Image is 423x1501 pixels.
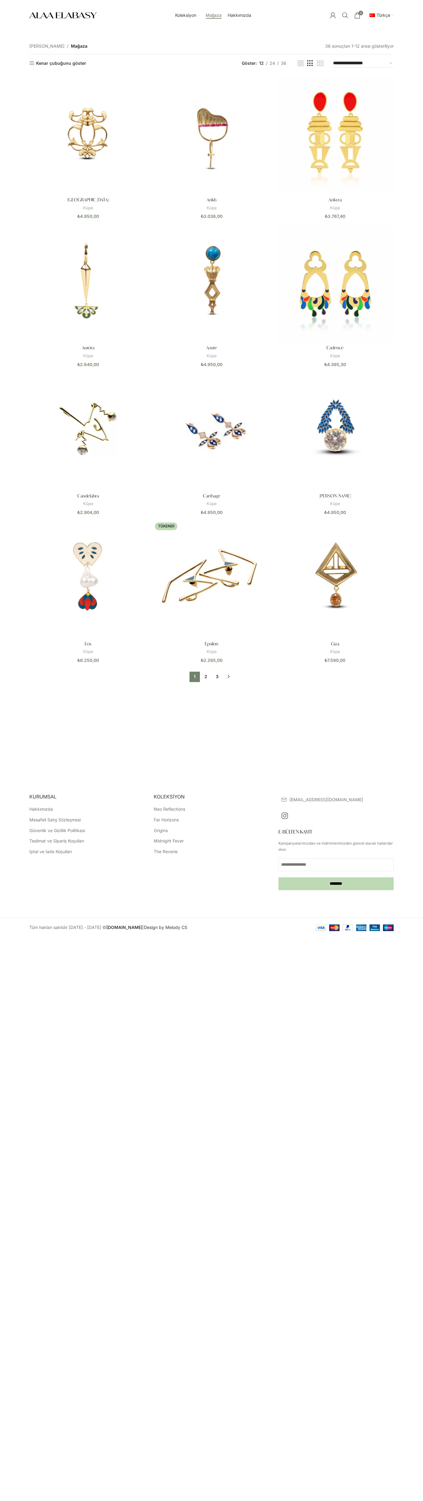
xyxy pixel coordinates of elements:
a: [PERSON_NAME] [319,493,351,499]
span: ₺ [201,510,204,515]
a: Candelabra [29,372,147,490]
a: 36 [279,60,289,67]
a: Alexandria [29,77,147,194]
a: [PERSON_NAME] [29,43,64,50]
a: Küpe [83,501,93,507]
a: Origins [154,828,168,834]
a: Eos [29,520,147,638]
a: Liste öğesi bağlantısı [281,796,394,803]
span: ₺ [77,362,80,367]
span: ₺ [201,658,204,663]
a: [GEOGRAPHIC_DATA] [67,197,109,203]
a: [DOMAIN_NAME] [106,925,142,930]
a: Aurora [29,225,147,342]
div: İkincil navigasyon [365,9,397,21]
a: → [223,672,234,682]
a: Küpe [207,649,217,655]
bdi: 2.265,00 [201,658,223,663]
bdi: 3.767,40 [325,214,345,219]
a: Izgara görünümü 4 [317,60,323,67]
span: Hakkımızda [228,13,251,18]
bdi: 4.950,00 [324,510,346,515]
span: Mağaza [71,43,87,50]
span: ₺ [77,510,80,515]
a: Kenar çubuğunu göster [29,61,86,66]
a: Sayfa 3 [212,672,223,682]
a: Far Horizons [154,817,179,823]
a: Teslimat ve Sipariş Koşulları [29,838,85,844]
span: Tükendi [155,523,177,530]
a: Neo Reflections [154,806,186,812]
a: Cadence [326,345,344,350]
span: ₺ [325,214,328,219]
span: ₺ [201,362,204,367]
a: Mesafeli Satış Sözleşmesi [29,817,81,823]
a: Aurora [82,345,94,350]
bdi: 4.950,00 [201,510,223,515]
a: Izgara görünümü 2 [298,60,303,67]
nav: Ürün Sayfalandırma [29,672,394,682]
bdi: 7.590,00 [325,658,345,663]
h5: KURUMSAL [29,793,145,800]
bdi: 2.904,00 [77,510,99,515]
bdi: 2.640,00 [77,362,99,367]
a: The Reverie [154,849,178,855]
a: Küpe [330,649,340,655]
a: Cadence [276,225,394,342]
a: Küpe [207,205,217,211]
span: Koleksiyon [175,13,196,18]
a: Koleksiyon [175,9,200,21]
a: Site logo [29,12,97,17]
a: Küpe [330,353,340,359]
span: ₺ [324,362,327,367]
a: Küpe [330,501,340,507]
bdi: 4.950,00 [77,214,99,219]
span: ₺ [201,214,204,219]
a: Daphne [276,372,394,490]
span: ₺ [325,658,327,663]
a: Design by Melody CS [144,925,187,930]
h5: KOLEKSİYON [154,793,269,800]
div: Arama [339,9,351,21]
a: Küpe [330,205,340,211]
span: Mağaza [206,13,222,18]
span: 12 [259,61,264,66]
h3: E-BÜLTEN KAYIT [278,829,394,834]
div: Tüm hakları saklıdır [DATE] - [DATE] © | [29,924,208,931]
nav: Breadcrumb [29,43,87,50]
img: payments [316,924,394,931]
p: 36 sonuçtan 1-12 arası gösteriliyor [325,43,394,50]
a: Giza [331,641,339,647]
a: Ankyra [329,197,342,203]
a: Epsilon [205,641,218,647]
span: 24 [270,61,275,66]
a: Azure [206,345,217,350]
a: 0 [351,9,363,21]
a: Carthage [153,372,270,490]
span: ₺ [77,214,80,219]
a: 24 [267,60,277,67]
a: Ankyra [276,77,394,194]
a: Ankh [207,197,216,203]
span: Sayfa 1 [189,672,200,682]
span: 36 [281,61,286,66]
bdi: 4.395,30 [324,362,346,367]
a: Hakkımızda [228,9,251,21]
span: Göster [242,60,257,67]
span: 0 [359,11,363,15]
bdi: 3.036,00 [201,214,223,219]
div: Ana yönlendirici [100,9,327,21]
a: Hakkımızda [29,806,53,812]
a: 12 [257,60,266,67]
a: İptal ve İade Koşulları [29,849,72,855]
a: Instagram sosyal bağlantısı [278,809,291,823]
p: Kampanyalarımızdan ve indirimlerimizden güncel olarak haberdar olun. [278,840,394,852]
span: ₺ [324,510,327,515]
a: Güvenlik ve Gizlilik Politikası [29,828,86,834]
a: tr_TRTürkçe [368,9,394,21]
a: Küpe [83,649,93,655]
a: Eos [85,641,91,647]
a: Candelabra [77,493,99,499]
a: Ankh [153,77,270,194]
